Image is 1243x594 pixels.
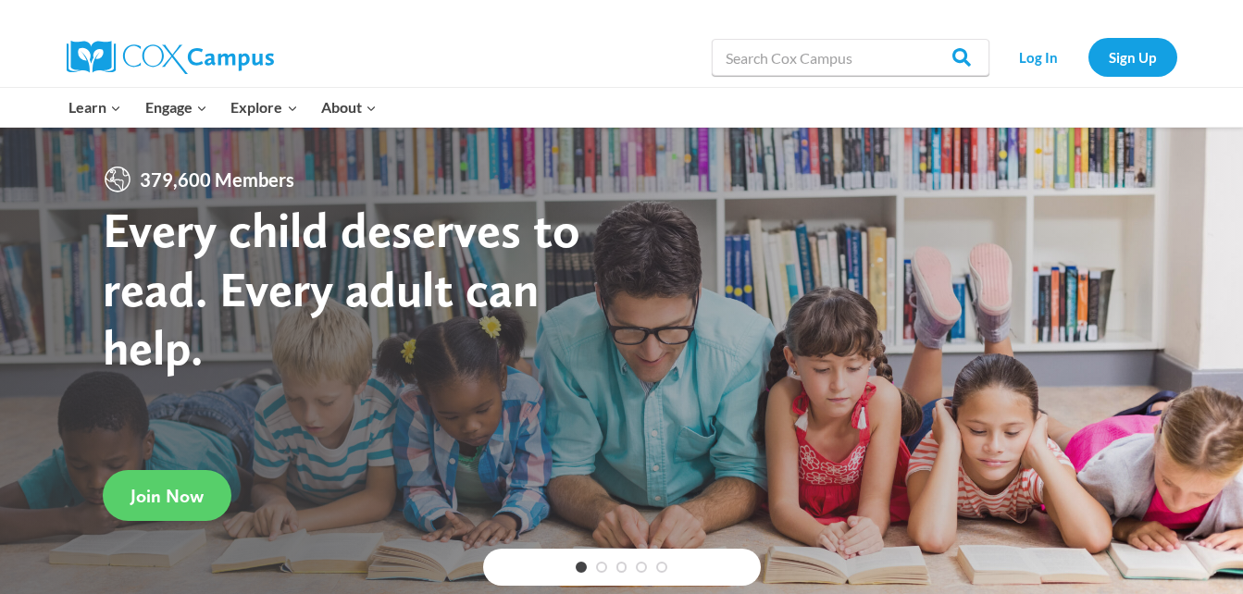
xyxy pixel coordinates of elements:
a: 2 [596,562,607,573]
span: Join Now [131,485,204,507]
a: 5 [656,562,667,573]
img: Cox Campus [67,41,274,74]
a: Sign Up [1088,38,1177,76]
a: Log In [999,38,1079,76]
input: Search Cox Campus [712,39,989,76]
a: 1 [576,562,587,573]
a: 4 [636,562,647,573]
span: 379,600 Members [132,165,302,194]
nav: Primary Navigation [57,88,389,127]
a: 3 [616,562,628,573]
span: Learn [68,95,121,119]
strong: Every child deserves to read. Every adult can help. [103,200,580,377]
a: Join Now [103,470,231,521]
span: About [321,95,377,119]
span: Explore [230,95,297,119]
nav: Secondary Navigation [999,38,1177,76]
span: Engage [145,95,207,119]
